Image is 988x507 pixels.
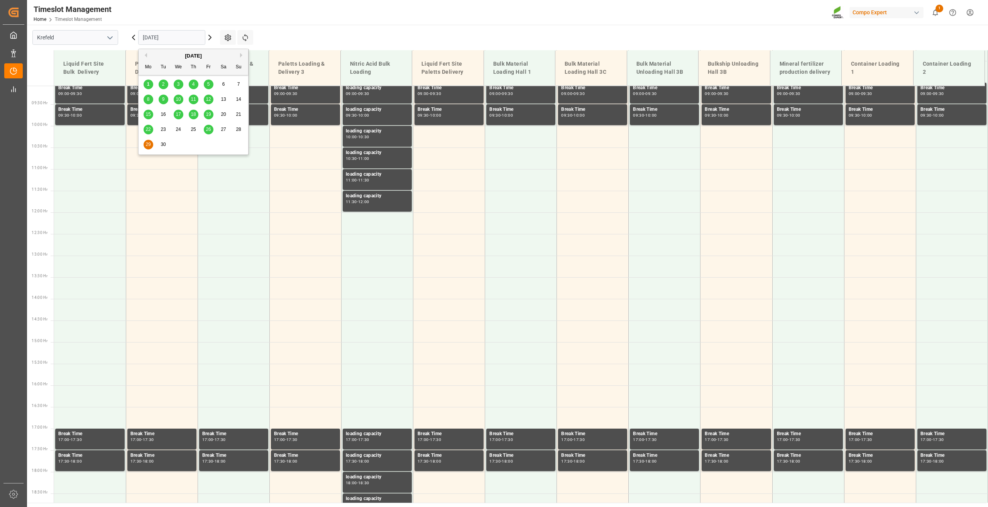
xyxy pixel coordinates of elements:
[418,57,477,79] div: Liquid Fert Site Paletts Delivery
[58,452,122,460] div: Break Time
[777,84,840,92] div: Break Time
[71,92,82,95] div: 09:30
[189,63,198,72] div: Th
[202,452,265,460] div: Break Time
[489,430,552,438] div: Break Time
[32,382,47,386] span: 16:00 Hr
[859,92,861,95] div: -
[174,63,183,72] div: We
[176,97,181,102] span: 10
[275,57,334,79] div: Paletts Loading & Delivery 3
[215,438,226,441] div: 17:30
[489,452,552,460] div: Break Time
[32,166,47,170] span: 11:00 Hr
[562,57,621,79] div: Bulk Material Loading Hall 3C
[236,97,241,102] span: 14
[147,81,150,87] span: 1
[71,438,82,441] div: 17:30
[705,438,716,441] div: 17:00
[145,112,151,117] span: 15
[789,438,800,441] div: 17:30
[645,114,656,117] div: 10:00
[174,80,183,89] div: Choose Wednesday, September 3rd, 2025
[234,125,244,134] div: Choose Sunday, September 28th, 2025
[429,114,430,117] div: -
[561,430,624,438] div: Break Time
[285,114,286,117] div: -
[489,84,552,92] div: Break Time
[236,112,241,117] span: 21
[502,114,513,117] div: 10:00
[920,452,983,460] div: Break Time
[144,140,153,149] div: Choose Monday, September 29th, 2025
[645,92,656,95] div: 09:30
[130,92,142,95] div: 09:00
[777,438,788,441] div: 17:00
[574,438,585,441] div: 17:30
[358,135,369,139] div: 10:30
[705,106,768,114] div: Break Time
[501,438,502,441] div: -
[849,5,927,20] button: Compo Expert
[71,114,82,117] div: 10:00
[234,63,244,72] div: Su
[141,438,142,441] div: -
[162,81,165,87] span: 2
[489,106,552,114] div: Break Time
[561,84,624,92] div: Break Time
[633,430,696,438] div: Break Time
[32,30,118,45] input: Type to search/select
[849,430,912,438] div: Break Time
[920,438,932,441] div: 17:00
[71,460,82,463] div: 18:00
[32,187,47,192] span: 11:30 Hr
[144,63,153,72] div: Mo
[58,114,69,117] div: 09:30
[418,460,429,463] div: 17:30
[58,106,122,114] div: Break Time
[357,114,358,117] div: -
[418,438,429,441] div: 17:00
[633,438,644,441] div: 17:00
[191,97,196,102] span: 11
[861,114,872,117] div: 10:00
[346,84,409,92] div: loading capacity
[204,63,213,72] div: Fr
[104,32,115,44] button: open menu
[418,92,429,95] div: 09:00
[159,95,168,104] div: Choose Tuesday, September 9th, 2025
[927,4,944,21] button: show 1 new notifications
[429,438,430,441] div: -
[849,438,860,441] div: 17:00
[944,4,961,21] button: Help Center
[932,92,933,95] div: -
[144,80,153,89] div: Choose Monday, September 1st, 2025
[222,81,225,87] span: 6
[849,452,912,460] div: Break Time
[502,92,513,95] div: 09:30
[234,95,244,104] div: Choose Sunday, September 14th, 2025
[717,114,729,117] div: 10:00
[130,438,142,441] div: 17:00
[346,157,357,160] div: 10:30
[789,114,800,117] div: 10:00
[561,106,624,114] div: Break Time
[285,460,286,463] div: -
[859,114,861,117] div: -
[32,339,47,343] span: 15:00 Hr
[274,92,285,95] div: 09:00
[346,460,357,463] div: 17:30
[705,92,716,95] div: 09:00
[849,7,924,18] div: Compo Expert
[920,114,932,117] div: 09:30
[204,125,213,134] div: Choose Friday, September 26th, 2025
[358,178,369,182] div: 11:30
[174,95,183,104] div: Choose Wednesday, September 10th, 2025
[240,53,245,58] button: Next Month
[418,106,480,114] div: Break Time
[206,127,211,132] span: 26
[219,80,228,89] div: Choose Saturday, September 6th, 2025
[933,114,944,117] div: 10:00
[777,106,840,114] div: Break Time
[346,135,357,139] div: 10:00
